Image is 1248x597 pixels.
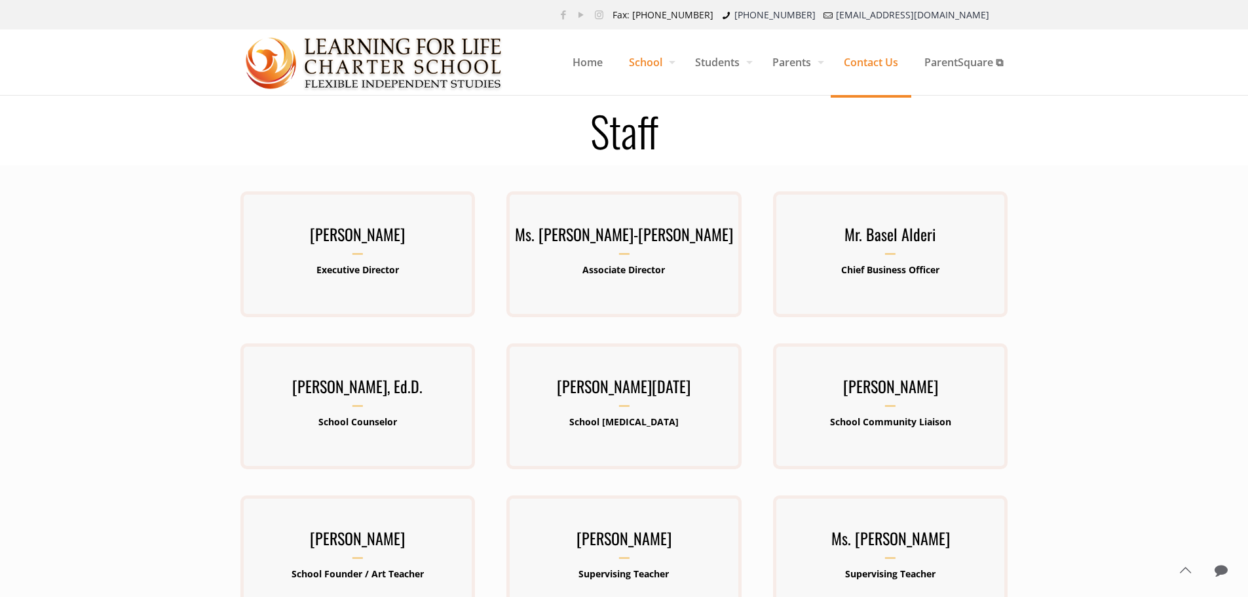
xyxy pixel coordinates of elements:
[592,8,606,21] a: Instagram icon
[582,263,665,276] b: Associate Director
[831,29,911,95] a: Contact Us
[240,373,475,407] h3: [PERSON_NAME], Ed.D.
[506,525,741,559] h3: [PERSON_NAME]
[557,8,571,21] a: Facebook icon
[559,43,616,82] span: Home
[911,43,1016,82] span: ParentSquare ⧉
[506,221,741,255] h3: Ms. [PERSON_NAME]-[PERSON_NAME]
[246,29,503,95] a: Learning for Life Charter School
[720,9,733,21] i: phone
[240,221,475,255] h3: [PERSON_NAME]
[911,29,1016,95] a: ParentSquare ⧉
[559,29,616,95] a: Home
[759,43,831,82] span: Parents
[830,415,951,428] b: School Community Liaison
[575,8,588,21] a: YouTube icon
[246,30,503,96] img: Staff
[734,9,816,21] a: [PHONE_NUMBER]
[292,568,424,580] b: School Founder / Art Teacher
[759,29,831,95] a: Parents
[682,43,759,82] span: Students
[845,568,936,580] b: Supervising Teacher
[773,221,1008,255] h3: Mr. Basel Alderi
[318,415,397,428] b: School Counselor
[569,415,679,428] b: School [MEDICAL_DATA]
[225,109,1024,151] h1: Staff
[836,9,989,21] a: [EMAIL_ADDRESS][DOMAIN_NAME]
[682,29,759,95] a: Students
[240,525,475,559] h3: [PERSON_NAME]
[773,525,1008,559] h3: Ms. [PERSON_NAME]
[616,29,682,95] a: School
[578,568,669,580] b: Supervising Teacher
[506,373,741,407] h3: [PERSON_NAME][DATE]
[316,263,399,276] b: Executive Director
[1171,556,1199,584] a: Back to top icon
[841,263,939,276] b: Chief Business Officer
[822,9,835,21] i: mail
[831,43,911,82] span: Contact Us
[616,43,682,82] span: School
[773,373,1008,407] h3: [PERSON_NAME]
